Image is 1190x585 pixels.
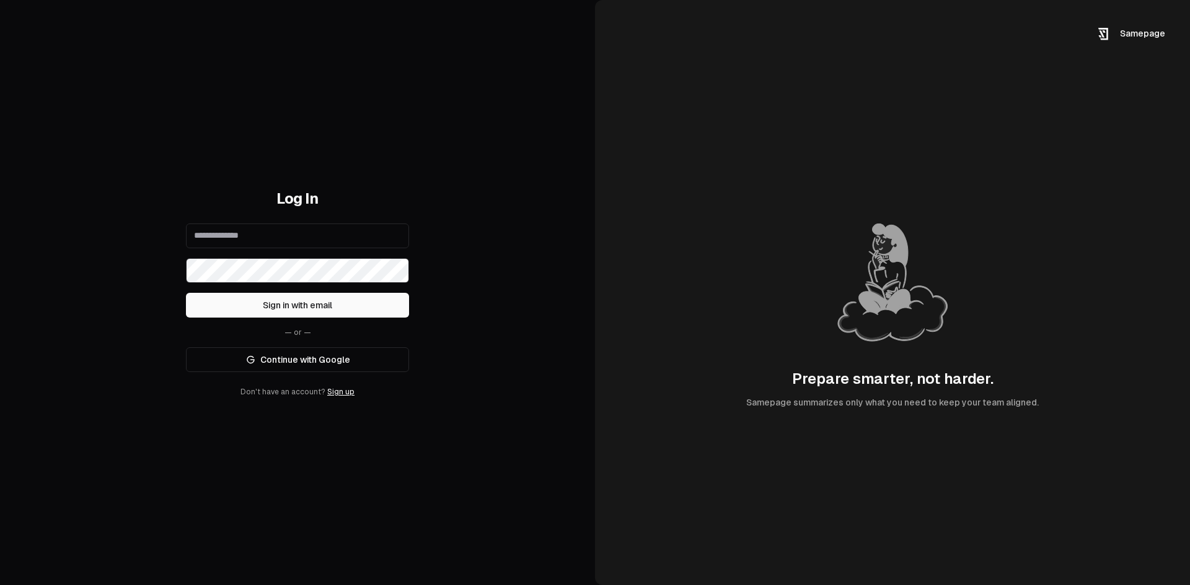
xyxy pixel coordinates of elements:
[1120,28,1165,38] span: Samepage
[746,396,1039,409] div: Samepage summarizes only what you need to keep your team aligned.
[186,387,409,397] div: Don't have an account?
[186,327,409,337] div: — or —
[186,293,409,318] button: Sign in with email
[186,189,409,209] h1: Log In
[792,369,994,389] div: Prepare smarter, not harder.
[186,347,409,372] a: Continue with Google
[327,388,355,396] a: Sign up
